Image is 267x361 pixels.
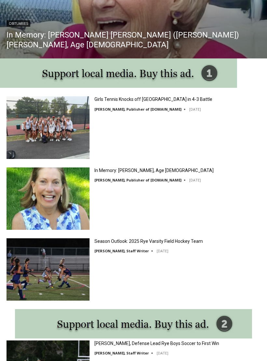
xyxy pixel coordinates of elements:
span: Open Tues. - Sun. [PHONE_NUMBER] [2,67,64,92]
a: [PERSON_NAME], Staff Writer [94,351,149,356]
img: Season Outlook: 2025 Rye Varsity Field Hockey Team [7,239,90,301]
a: [PERSON_NAME], Defense Lead Rye Boys Soccer to First Win [94,341,219,347]
time: [DATE] [157,249,168,254]
time: [DATE] [157,351,168,356]
img: In Memory: Maryanne Bardwil Lynch, Age 72 [7,168,90,230]
a: Girls Tennis Knocks off [GEOGRAPHIC_DATA] in 4-3 Battle [94,97,212,102]
img: support local media, buy this ad [15,309,252,339]
a: [PERSON_NAME], Publisher of [DOMAIN_NAME] [94,107,181,112]
img: Girls Tennis Knocks off Mamaroneck in 4-3 Battle [7,97,90,159]
a: Season Outlook: 2025 Rye Varsity Field Hockey Team [94,239,203,244]
a: In Memory: [PERSON_NAME] [PERSON_NAME] ([PERSON_NAME]) [PERSON_NAME], Age [DEMOGRAPHIC_DATA] [7,30,260,50]
a: In Memory: [PERSON_NAME], Age [DEMOGRAPHIC_DATA] [94,168,214,174]
time: [DATE] [189,107,201,112]
time: [DATE] [189,178,201,183]
a: Open Tues. - Sun. [PHONE_NUMBER] [0,66,65,81]
a: Obituaries [7,21,30,27]
a: [PERSON_NAME], Publisher of [DOMAIN_NAME] [94,178,181,183]
div: "[PERSON_NAME]'s draw is the fine variety of pristine raw fish kept on hand" [67,41,96,78]
a: [PERSON_NAME], Staff Writer [94,249,149,254]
